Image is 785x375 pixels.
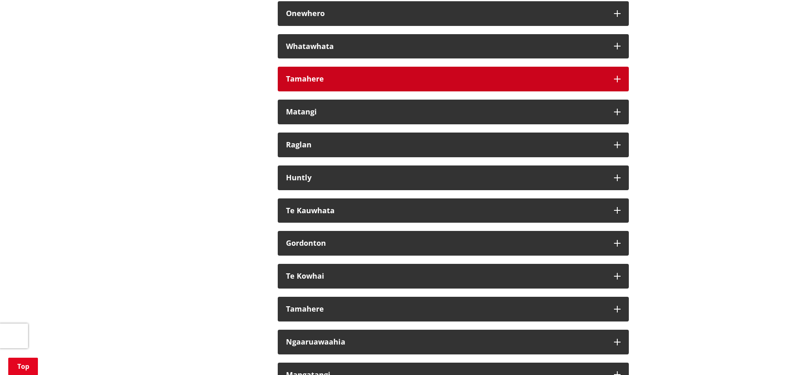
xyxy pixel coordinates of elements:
div: Whatawhata [286,42,606,51]
button: Huntly [278,165,629,190]
button: Tamahere [278,297,629,321]
div: Tamahere [286,75,606,83]
iframe: Messenger Launcher [747,340,777,370]
div: Raglan [286,141,606,149]
button: Te Kauwhata [278,198,629,223]
div: Matangi [286,108,606,116]
button: Tamahere [278,67,629,91]
button: Ngaaruawaahia [278,330,629,354]
button: Raglan [278,133,629,157]
button: Te Kowhai [278,264,629,289]
a: Top [8,358,38,375]
button: Gordonton [278,231,629,256]
button: Onewhero [278,1,629,26]
button: Matangi [278,100,629,124]
div: Onewhero [286,9,606,18]
button: Whatawhata [278,34,629,59]
div: Huntly [286,174,606,182]
div: Tamahere [286,305,606,313]
strong: Gordonton [286,238,326,248]
strong: Te Kowhai [286,271,324,281]
div: Ngaaruawaahia [286,338,606,346]
div: Te Kauwhata [286,207,606,215]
